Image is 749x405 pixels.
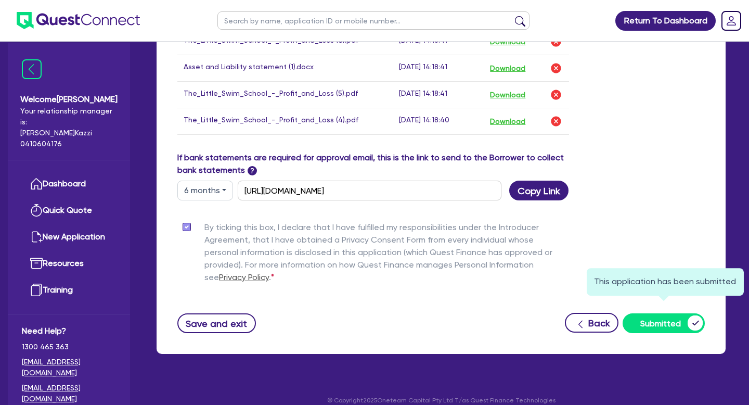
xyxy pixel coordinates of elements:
a: [EMAIL_ADDRESS][DOMAIN_NAME] [22,357,116,378]
img: new-application [30,231,43,243]
td: Asset and Liability statement (1).docx [177,55,393,82]
span: Your relationship manager is: [PERSON_NAME] Kazzi 0410604176 [20,106,118,149]
span: Need Help? [22,325,116,337]
span: ? [248,166,257,175]
td: [DATE] 14:18:41 [393,55,483,82]
button: Dropdown toggle [177,181,233,200]
p: © Copyright 2025 Oneteam Capital Pty Ltd T/as Quest Finance Technologies [149,396,733,405]
img: resources [30,257,43,270]
button: Submitted [623,313,705,333]
img: delete-icon [550,35,562,48]
a: New Application [22,224,116,250]
img: delete-icon [550,62,562,74]
td: [DATE] 14:18:41 [393,29,483,55]
input: Search by name, application ID or mobile number... [217,11,530,30]
a: Training [22,277,116,303]
span: 1300 465 363 [22,341,116,352]
label: If bank statements are required for approval email, this is the link to send to the Borrower to c... [177,151,569,176]
button: Download [489,61,526,75]
button: Download [489,35,526,48]
img: icon-menu-close [22,59,42,79]
button: Back [565,313,618,333]
img: quick-quote [30,204,43,217]
button: Download [489,88,526,102]
label: By ticking this box, I declare that I have fulfilled my responsibilities under the Introducer Agr... [204,221,569,288]
td: [DATE] 14:18:41 [393,82,483,108]
img: training [30,284,43,296]
button: Download [489,115,526,128]
a: [EMAIL_ADDRESS][DOMAIN_NAME] [22,383,116,404]
img: delete-icon [550,88,562,101]
span: Welcome [PERSON_NAME] [20,93,118,106]
td: The_Little_Swim_School_-_Profit_and_Loss (5).pdf [177,82,393,108]
a: Dashboard [22,171,116,197]
img: quest-connect-logo-blue [17,12,140,29]
a: Resources [22,250,116,277]
a: Privacy Policy [219,272,269,282]
a: Return To Dashboard [615,11,716,31]
td: [DATE] 14:18:40 [393,108,483,135]
td: The_Little_Swim_School_-_Profit_and_Loss (6).pdf [177,29,393,55]
a: Quick Quote [22,197,116,224]
button: Save and exit [177,313,256,333]
button: Copy Link [509,181,569,200]
div: This application has been submitted [594,276,736,288]
img: delete-icon [550,115,562,128]
td: The_Little_Swim_School_-_Profit_and_Loss (4).pdf [177,108,393,135]
a: Dropdown toggle [718,7,745,34]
